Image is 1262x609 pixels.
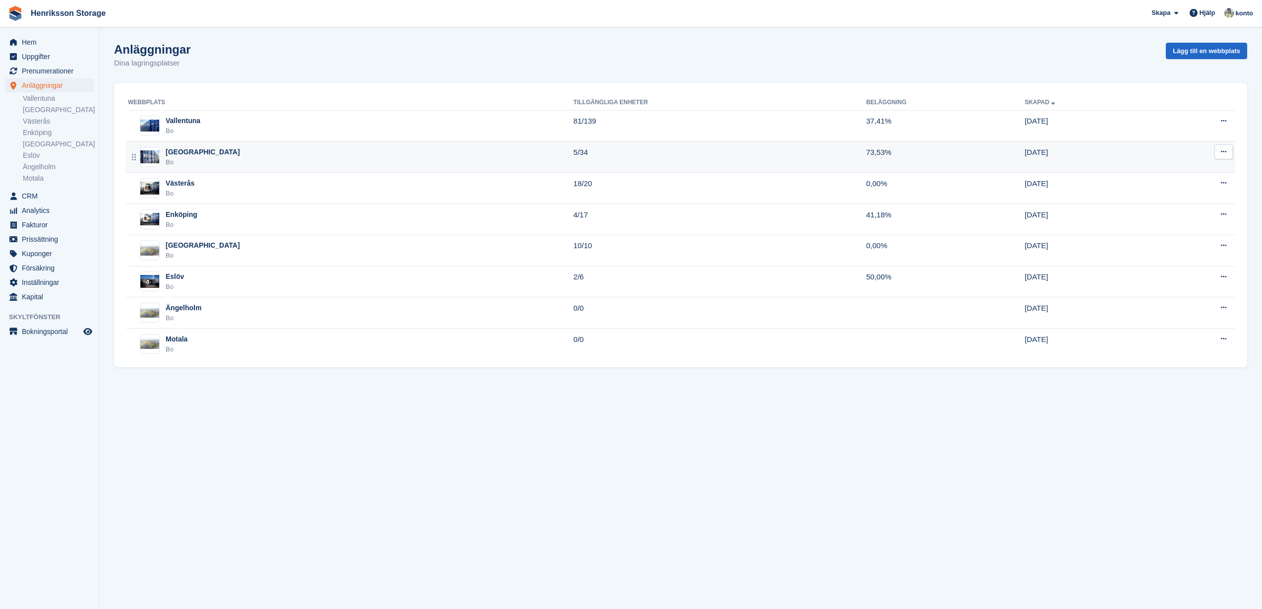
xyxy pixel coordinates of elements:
[166,157,240,167] div: Bo
[22,247,81,261] span: Kuponger
[573,297,866,329] td: 0/0
[166,334,187,344] div: Motala
[166,313,201,323] div: Bo
[166,147,240,157] div: [GEOGRAPHIC_DATA]
[166,178,194,189] div: Västerås
[1024,141,1153,173] td: [DATE]
[22,64,81,78] span: Prenumerationer
[140,308,159,318] img: Bild av webbplatsen Ängelholm
[866,95,1025,111] th: Beläggning
[23,151,94,160] a: Eslöv
[866,266,1025,297] td: 50,00%
[23,117,94,126] a: Västerås
[866,235,1025,266] td: 0,00%
[5,218,94,232] a: menu
[166,282,184,292] div: Bo
[114,58,191,69] p: Dina lagringsplatser
[140,120,159,132] img: Bild av webbplatsen Vallentuna
[5,232,94,246] a: menu
[22,78,81,92] span: Anläggningar
[166,303,201,313] div: Ängelholm
[573,329,866,359] td: 0/0
[5,203,94,217] a: menu
[22,35,81,49] span: Hem
[1024,266,1153,297] td: [DATE]
[166,209,197,220] div: Enköping
[5,189,94,203] a: menu
[23,128,94,137] a: Enköping
[5,247,94,261] a: menu
[166,344,187,354] div: Bo
[22,203,81,217] span: Analytics
[5,35,94,49] a: menu
[22,261,81,275] span: Försäkring
[573,141,866,173] td: 5/34
[140,182,159,195] img: Bild av webbplatsen Västerås
[5,290,94,304] a: menu
[573,266,866,297] td: 2/6
[140,150,159,163] img: Bild av webbplatsen Halmstad
[573,110,866,141] td: 81/139
[866,141,1025,173] td: 73,53%
[9,312,99,322] span: Skyltfönster
[166,251,240,261] div: Bo
[23,139,94,149] a: [GEOGRAPHIC_DATA]
[573,173,866,204] td: 18/20
[1024,329,1153,359] td: [DATE]
[1024,99,1057,106] a: Skapad
[140,213,159,226] img: Bild av webbplatsen Enköping
[1151,8,1170,18] span: Skapa
[166,240,240,251] div: [GEOGRAPHIC_DATA]
[1024,110,1153,141] td: [DATE]
[23,174,94,183] a: Motala
[573,235,866,266] td: 10/10
[5,50,94,64] a: menu
[22,218,81,232] span: Fakturor
[166,126,200,136] div: Bo
[866,204,1025,235] td: 41,18%
[573,204,866,235] td: 4/17
[1200,8,1215,18] span: Hjälp
[82,326,94,338] a: Förhandsgranska butik
[22,325,81,338] span: Bokningsportal
[23,94,94,103] a: Vallentuna
[140,338,159,349] img: Bild av webbplatsen Motala
[27,5,110,21] a: Henriksson Storage
[140,275,159,288] img: Bild av webbplatsen Eslöv
[166,116,200,126] div: Vallentuna
[166,220,197,230] div: Bo
[23,162,94,172] a: Ängelholm
[1024,235,1153,266] td: [DATE]
[866,110,1025,141] td: 37,41%
[5,64,94,78] a: menu
[5,78,94,92] a: menu
[5,275,94,289] a: menu
[1224,8,1234,18] img: Daniel Axberg
[8,6,23,21] img: stora-icon-8386f47178a22dfd0bd8f6a31ec36ba5ce8667c1dd55bd0f319d3a0aa187defe.svg
[5,261,94,275] a: menu
[22,290,81,304] span: Kapital
[5,325,94,338] a: meny
[22,275,81,289] span: Inställningar
[140,245,159,256] img: Bild av webbplatsen Kristianstad
[166,271,184,282] div: Eslöv
[166,189,194,199] div: Bo
[114,43,191,56] h1: Anläggningar
[1236,8,1253,18] span: konto
[22,232,81,246] span: Prissättning
[22,50,81,64] span: Uppgifter
[573,95,866,111] th: Tillgängliga enheter
[1166,43,1247,59] a: Lägg till en webbplats
[1024,297,1153,329] td: [DATE]
[22,189,81,203] span: CRM
[1024,204,1153,235] td: [DATE]
[1024,173,1153,204] td: [DATE]
[23,105,94,115] a: [GEOGRAPHIC_DATA]
[866,173,1025,204] td: 0,00%
[126,95,573,111] th: Webbplats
